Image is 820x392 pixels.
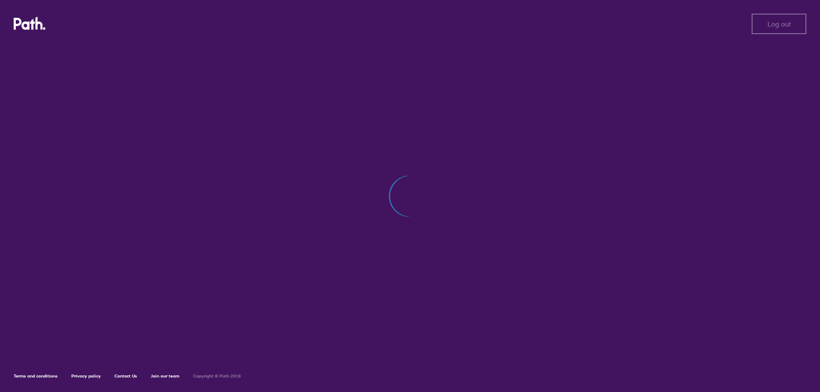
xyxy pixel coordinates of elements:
h6: Copyright © Path 2018 [193,374,241,379]
button: Log out [752,14,806,34]
a: Privacy policy [71,373,101,379]
a: Terms and conditions [14,373,58,379]
span: Log out [767,20,791,28]
a: Contact Us [114,373,137,379]
a: Join our team [151,373,179,379]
